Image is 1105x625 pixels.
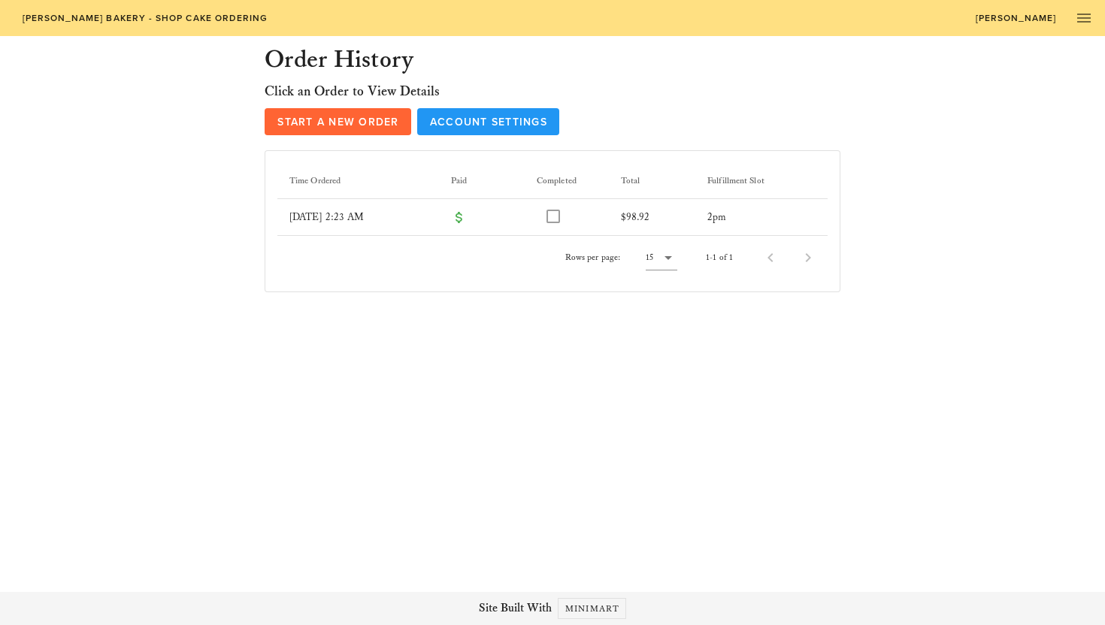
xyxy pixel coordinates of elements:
[537,175,577,186] span: Completed
[289,175,341,186] span: Time Ordered
[277,163,439,199] th: Time Ordered
[451,175,467,186] span: Paid
[265,81,840,102] h3: Click an Order to View Details
[12,8,277,29] a: [PERSON_NAME] Bakery - Shop Cake Ordering
[609,163,695,199] th: Total
[646,251,653,264] div: 15
[609,199,695,235] td: $98.92
[265,45,840,75] h2: Order History
[565,603,619,614] span: Minimart
[277,199,439,235] td: [DATE] 2:23 AM
[706,251,733,264] div: 1-1 of 1
[965,8,1066,29] a: [PERSON_NAME]
[504,163,609,199] th: Completed
[479,599,552,617] span: Site Built With
[558,598,626,619] a: Minimart
[417,108,559,135] a: Account Settings
[565,236,677,279] div: Rows per page:
[707,175,764,186] span: Fulfillment Slot
[429,116,547,128] span: Account Settings
[646,246,677,270] div: 15Rows per page:
[695,199,828,235] td: 2pm
[277,116,399,128] span: Start a New Order
[265,108,411,135] a: Start a New Order
[695,163,828,199] th: Fulfillment Slot
[621,175,640,186] span: Total
[21,13,268,23] span: [PERSON_NAME] Bakery - Shop Cake Ordering
[439,163,504,199] th: Paid
[975,13,1057,23] span: [PERSON_NAME]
